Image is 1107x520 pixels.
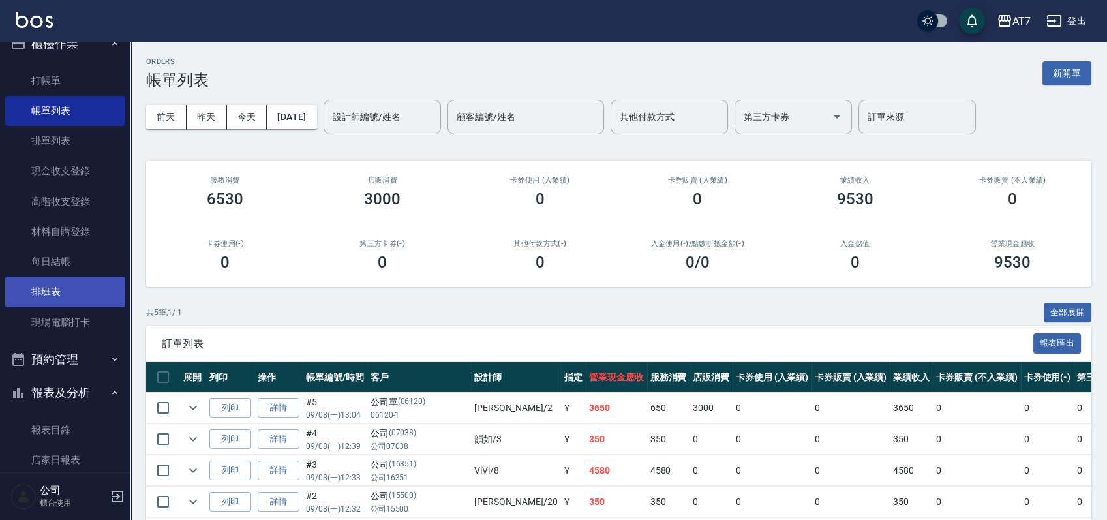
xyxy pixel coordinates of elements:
td: 350 [586,487,647,517]
a: 每日結帳 [5,247,125,277]
td: 0 [933,487,1020,517]
td: 350 [647,424,690,455]
p: 09/08 (一) 12:33 [306,472,364,483]
a: 材料自購登錄 [5,217,125,247]
th: 設計師 [471,362,561,393]
td: 0 [811,487,890,517]
p: 櫃台使用 [40,497,106,509]
h3: 0 [378,253,387,271]
td: 0 [811,393,890,423]
td: 0 [811,455,890,486]
a: 店家日報表 [5,445,125,475]
img: Person [10,483,37,510]
p: (16351) [389,458,417,472]
p: 公司15500 [371,503,468,515]
h3: 6530 [207,190,243,208]
h2: 店販消費 [320,176,446,185]
div: AT7 [1012,13,1031,29]
p: 09/08 (一) 13:04 [306,409,364,421]
h2: 業績收入 [792,176,918,185]
h2: 卡券使用(-) [162,239,288,248]
button: expand row [183,398,203,418]
a: 報表目錄 [5,415,125,445]
h3: 0 [220,253,230,271]
button: 報表及分析 [5,376,125,410]
td: 3650 [586,393,647,423]
a: 詳情 [258,461,299,481]
th: 店販消費 [690,362,733,393]
td: 350 [890,487,933,517]
td: #4 [303,424,367,455]
a: 現金收支登錄 [5,156,125,186]
h3: 3000 [364,190,401,208]
p: 公司07038 [371,440,468,452]
span: 訂單列表 [162,337,1033,350]
a: 新開單 [1042,67,1091,79]
td: 650 [647,393,690,423]
td: 0 [1021,455,1074,486]
p: 06120-1 [371,409,468,421]
td: [PERSON_NAME] /2 [471,393,561,423]
td: 0 [733,455,811,486]
th: 展開 [180,362,206,393]
h3: 9530 [837,190,873,208]
button: 列印 [209,429,251,450]
td: 0 [690,487,733,517]
td: 350 [586,424,647,455]
td: 韻如 /3 [471,424,561,455]
th: 業績收入 [890,362,933,393]
td: 0 [690,424,733,455]
h3: 0 [1008,190,1017,208]
h3: 帳單列表 [146,71,209,89]
th: 卡券使用(-) [1021,362,1074,393]
div: 公司單 [371,395,468,409]
td: [PERSON_NAME] /20 [471,487,561,517]
h5: 公司 [40,484,106,497]
td: Y [561,487,586,517]
button: expand row [183,492,203,512]
h2: 其他付款方式(-) [477,239,603,248]
th: 營業現金應收 [586,362,647,393]
a: 詳情 [258,398,299,418]
h2: 卡券販賣 (不入業績) [950,176,1076,185]
a: 掛單列表 [5,126,125,156]
button: 櫃檯作業 [5,27,125,61]
h2: 營業現金應收 [950,239,1076,248]
th: 指定 [561,362,586,393]
h3: 0 [851,253,860,271]
th: 卡券販賣 (入業績) [811,362,890,393]
td: ViVi /8 [471,455,561,486]
td: 0 [733,487,811,517]
td: #3 [303,455,367,486]
button: expand row [183,429,203,449]
button: 列印 [209,461,251,481]
h2: 入金使用(-) /點數折抵金額(-) [635,239,761,248]
td: 0 [811,424,890,455]
a: 詳情 [258,429,299,450]
td: 0 [933,424,1020,455]
h3: 0 [536,253,545,271]
th: 服務消費 [647,362,690,393]
td: 350 [647,487,690,517]
td: Y [561,393,586,423]
p: 09/08 (一) 12:39 [306,440,364,452]
td: #2 [303,487,367,517]
p: 共 5 筆, 1 / 1 [146,307,182,318]
td: Y [561,455,586,486]
div: 公司 [371,458,468,472]
p: (15500) [389,489,417,503]
td: 0 [1021,393,1074,423]
button: 列印 [209,492,251,512]
button: 登出 [1041,9,1091,33]
td: 4580 [890,455,933,486]
td: 4580 [586,455,647,486]
h3: 服務消費 [162,176,288,185]
th: 帳單編號/時間 [303,362,367,393]
td: 0 [933,393,1020,423]
td: Y [561,424,586,455]
td: 3000 [690,393,733,423]
button: 昨天 [187,105,227,129]
h2: 第三方卡券(-) [320,239,446,248]
div: 公司 [371,489,468,503]
button: Open [826,106,847,127]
